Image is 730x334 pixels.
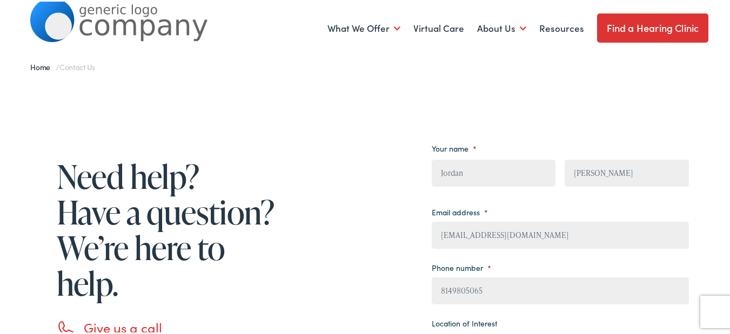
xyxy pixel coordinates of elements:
[539,7,584,47] a: Resources
[57,157,278,299] h1: Need help? Have a question? We’re here to help.
[432,220,689,247] input: example@email.com
[30,60,56,71] a: Home
[432,317,497,326] label: Location of Interest
[84,318,278,334] h3: Give us a call
[432,276,689,303] input: (XXX) XXX - XXXX
[432,206,488,215] label: Email address
[432,142,477,152] label: Your name
[477,7,526,47] a: About Us
[327,7,400,47] a: What We Offer
[30,60,95,71] span: /
[59,60,95,71] span: Contact Us
[432,261,491,271] label: Phone number
[413,7,464,47] a: Virtual Care
[597,12,709,41] a: Find a Hearing Clinic
[565,158,688,185] input: Last name
[432,158,555,185] input: First name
